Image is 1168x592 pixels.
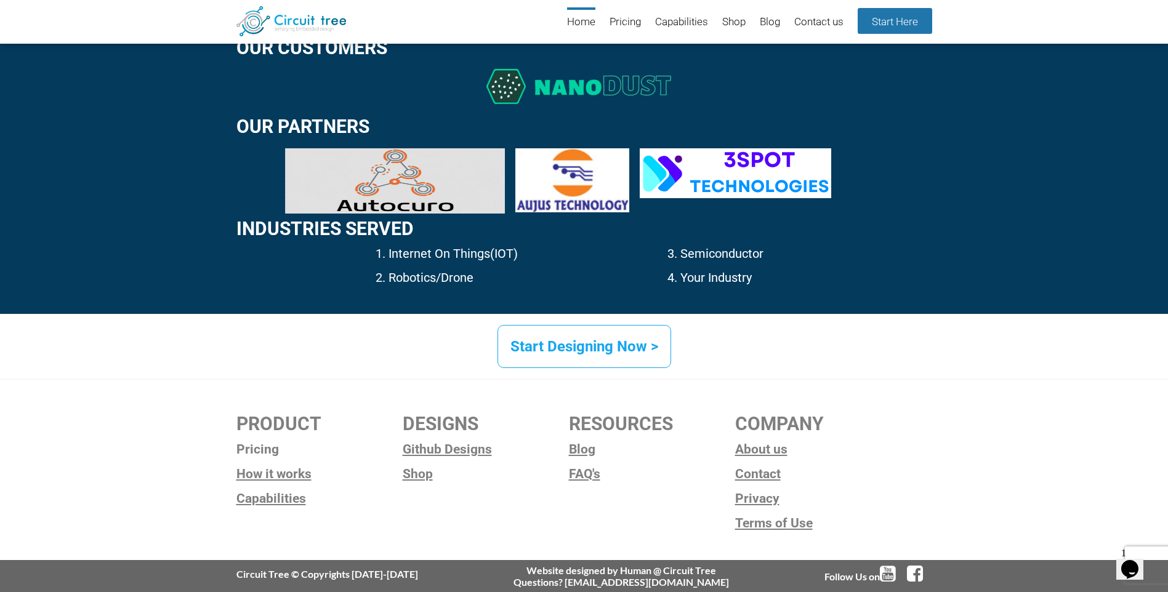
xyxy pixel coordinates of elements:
iframe: chat widget [1116,543,1156,580]
a: Blog [569,440,735,458]
a: Github Designs [403,440,569,458]
a: Capabilities [236,489,403,508]
a: Pricing [610,7,641,38]
a: Contact [735,465,901,483]
div: Follow Us on [824,564,932,583]
a: Blog [760,7,780,38]
a: Home [567,7,595,38]
a: Shop [403,465,569,483]
h2: COMPANY [735,414,901,434]
p: 2. Robotics/Drone [376,269,570,287]
a: Terms of Use [735,514,901,532]
p: 1. Internet On Things(IOT) [376,245,570,263]
h2: DESIGNS [403,414,569,434]
a: Privacy [735,489,901,508]
a: FAQ's [569,465,735,483]
h2: Our Partners [236,116,932,137]
a: Start Here [858,8,932,34]
h2: RESOURCES [569,414,735,434]
div: Circuit Tree © Copyrights [DATE]-[DATE] [236,568,418,580]
a: Capabilities [655,7,708,38]
h2: PRODUCT [236,414,403,434]
img: Circuit Tree [236,6,347,36]
p: 4. Your Industry [667,269,932,287]
a: How it works [236,465,403,483]
p: 3. Semiconductor [667,245,932,263]
h2: Industries Served [236,218,932,239]
div: Website designed by Human @ Circuit Tree Questions? [EMAIL_ADDRESS][DOMAIN_NAME] [514,564,729,588]
a: Pricing [236,440,403,458]
h2: Our customers [236,38,932,58]
a: Shop [722,7,746,38]
a: About us [735,440,901,458]
a: Contact us [794,7,844,38]
a: Start Designing Now > [497,325,671,368]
